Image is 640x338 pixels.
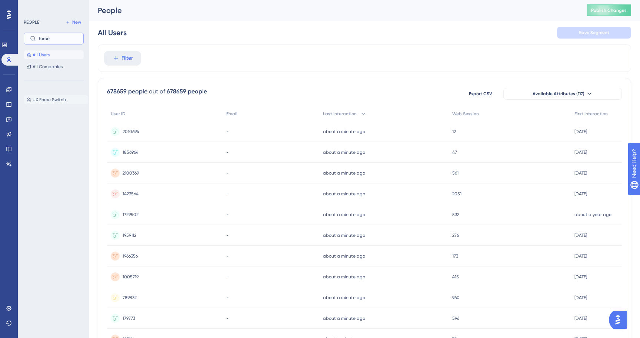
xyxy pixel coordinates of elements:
button: Available Attributes (117) [503,88,622,100]
span: 179773 [123,315,135,321]
button: New [63,18,84,27]
span: Save Segment [579,30,609,36]
span: - [226,170,229,176]
span: UX Force Switch [33,97,66,103]
time: [DATE] [574,316,587,321]
span: Export CSV [469,91,492,97]
span: Filter [121,54,133,63]
iframe: UserGuiding AI Assistant Launcher [609,309,631,331]
div: 678659 people [107,87,147,96]
time: [DATE] [574,253,587,259]
button: Export CSV [462,88,499,100]
time: [DATE] [574,295,587,300]
time: about a minute ago [323,129,365,134]
span: All Companies [33,64,63,70]
span: 415 [452,274,459,280]
time: about a minute ago [323,150,365,155]
span: First Interaction [574,111,608,117]
span: Web Session [452,111,479,117]
span: 596 [452,315,459,321]
span: Last Interaction [323,111,357,117]
span: 1729502 [123,212,139,218]
div: 678659 people [167,87,207,96]
div: All Users [98,27,127,38]
span: New [72,19,81,25]
button: All Users [24,50,84,59]
input: Search [39,36,77,41]
time: [DATE] [574,233,587,238]
div: People [98,5,568,16]
span: 1966356 [123,253,138,259]
div: out of [149,87,165,96]
time: about a year ago [574,212,611,217]
span: - [226,212,229,218]
span: Publish Changes [591,7,627,13]
time: about a minute ago [323,191,365,196]
span: 960 [452,295,460,301]
span: - [226,129,229,135]
span: All Users [33,52,50,58]
button: Publish Changes [587,4,631,16]
button: All Companies [24,62,84,71]
time: [DATE] [574,191,587,196]
div: PEOPLE [24,19,39,25]
span: 173 [452,253,458,259]
time: about a minute ago [323,170,365,176]
time: [DATE] [574,129,587,134]
span: Email [226,111,237,117]
span: 276 [452,232,459,238]
span: 1856964 [123,149,139,155]
time: about a minute ago [323,212,365,217]
time: [DATE] [574,150,587,155]
span: 12 [452,129,456,135]
time: about a minute ago [323,295,365,300]
span: - [226,315,229,321]
span: 1423564 [123,191,139,197]
button: Save Segment [557,27,631,39]
span: - [226,191,229,197]
span: 789832 [123,295,137,301]
span: - [226,232,229,238]
span: - [226,295,229,301]
span: User ID [111,111,126,117]
span: 2051 [452,191,461,197]
span: - [226,274,229,280]
span: - [226,149,229,155]
span: Need Help? [17,2,46,11]
button: Filter [104,51,141,66]
span: 2010694 [123,129,139,135]
time: about a minute ago [323,274,365,279]
span: 561 [452,170,459,176]
span: 2100369 [123,170,139,176]
span: Available Attributes (117) [533,91,584,97]
time: [DATE] [574,170,587,176]
time: about a minute ago [323,316,365,321]
time: about a minute ago [323,233,365,238]
span: - [226,253,229,259]
time: about a minute ago [323,253,365,259]
span: 1959112 [123,232,136,238]
time: [DATE] [574,274,587,279]
span: 47 [452,149,457,155]
span: 532 [452,212,459,218]
button: UX Force Switch [24,95,88,104]
span: 1005719 [123,274,139,280]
